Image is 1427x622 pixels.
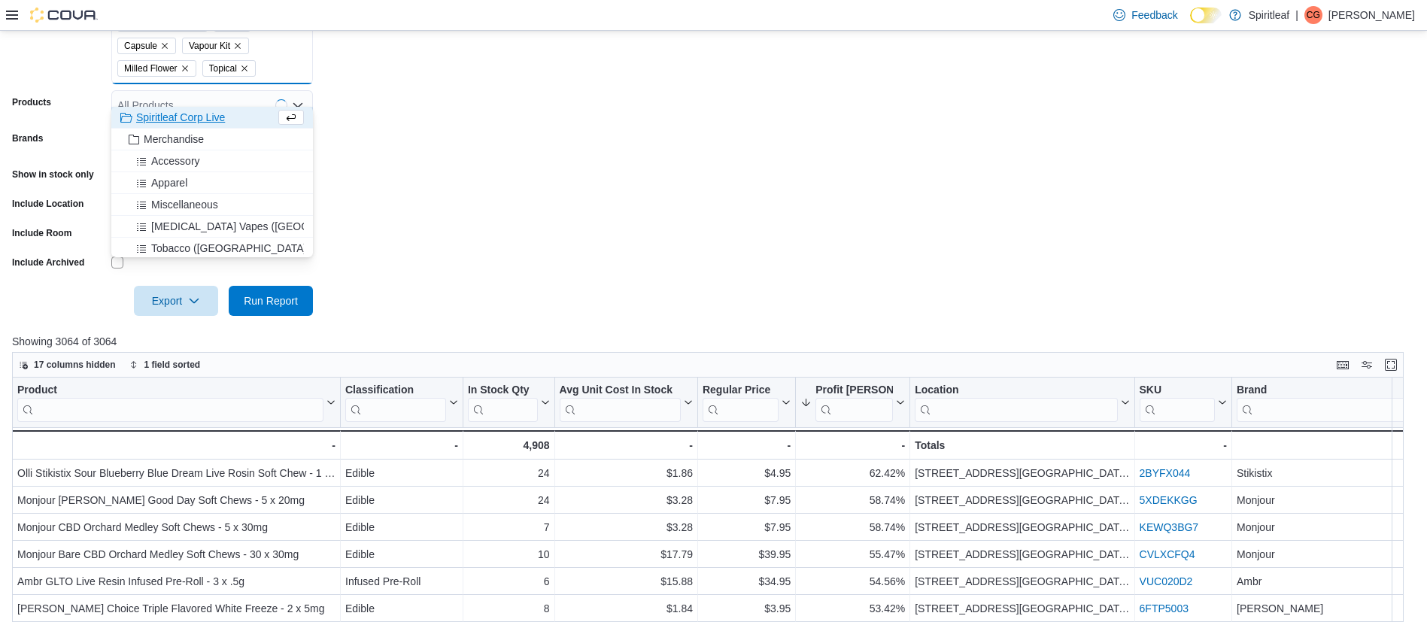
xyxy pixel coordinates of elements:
[560,546,693,564] div: $17.79
[1140,384,1215,398] div: SKU
[111,238,313,259] button: Tobacco ([GEOGRAPHIC_DATA])
[160,41,169,50] button: Remove Capsule from selection in this group
[703,519,791,537] div: $7.95
[345,519,458,537] div: Edible
[1140,436,1227,454] div: -
[134,286,218,316] button: Export
[17,573,335,591] div: Ambr GLTO Live Resin Infused Pre-Roll - 3 x .5g
[915,492,1129,510] div: [STREET_ADDRESS][GEOGRAPHIC_DATA])
[202,60,256,77] span: Topical
[560,384,681,422] div: Avg Unit Cost In Stock
[12,334,1418,349] p: Showing 3064 of 3064
[12,96,51,108] label: Products
[345,492,458,510] div: Edible
[560,384,681,398] div: Avg Unit Cost In Stock
[1131,8,1177,23] span: Feedback
[124,38,157,53] span: Capsule
[915,384,1129,422] button: Location
[345,546,458,564] div: Edible
[12,227,71,239] label: Include Room
[1190,8,1222,23] input: Dark Mode
[915,384,1117,398] div: Location
[292,99,304,111] button: Open list of options
[1140,522,1199,534] a: KEWQ3BG7
[17,600,335,618] div: [PERSON_NAME] Choice Triple Flavored White Freeze - 2 x 5mg
[468,384,538,398] div: In Stock Qty
[143,286,209,316] span: Export
[1140,549,1195,561] a: CVLXCFQ4
[1249,6,1289,24] p: Spiritleaf
[181,64,190,73] button: Remove Milled Flower from selection in this group
[703,600,791,618] div: $3.95
[815,384,893,422] div: Profit Margin (%)
[111,216,313,238] button: [MEDICAL_DATA] Vapes ([GEOGRAPHIC_DATA])
[111,172,313,194] button: Apparel
[1140,468,1191,480] a: 2BYFX044
[468,492,550,510] div: 24
[345,600,458,618] div: Edible
[560,519,693,537] div: $3.28
[111,107,313,129] button: Spiritleaf Corp Live
[1140,495,1198,507] a: 5XDEKKGG
[151,153,200,168] span: Accessory
[703,384,791,422] button: Regular Price
[915,546,1129,564] div: [STREET_ADDRESS][GEOGRAPHIC_DATA])
[800,600,905,618] div: 53.42%
[34,359,116,371] span: 17 columns hidden
[17,384,323,422] div: Product
[703,465,791,483] div: $4.95
[345,465,458,483] div: Edible
[468,384,538,422] div: In Stock Qty
[111,129,313,150] button: Merchandise
[915,600,1129,618] div: [STREET_ADDRESS][GEOGRAPHIC_DATA])
[800,436,905,454] div: -
[703,436,791,454] div: -
[111,150,313,172] button: Accessory
[915,384,1117,422] div: Location
[17,492,335,510] div: Monjour [PERSON_NAME] Good Day Soft Chews - 5 x 20mg
[468,546,550,564] div: 10
[30,8,98,23] img: Cova
[233,41,242,50] button: Remove Vapour Kit from selection in this group
[345,384,458,422] button: Classification
[1382,356,1400,374] button: Enter fullscreen
[800,465,905,483] div: 62.42%
[111,107,313,521] div: Choose from the following options
[17,546,335,564] div: Monjour Bare CBD Orchard Medley Soft Chews - 30 x 30mg
[189,38,230,53] span: Vapour Kit
[468,436,550,454] div: 4,908
[345,573,458,591] div: Infused Pre-Roll
[1190,23,1191,24] span: Dark Mode
[12,198,83,210] label: Include Location
[915,436,1129,454] div: Totals
[117,60,196,77] span: Milled Flower
[1140,603,1189,615] a: 6FTP5003
[136,110,225,125] span: Spiritleaf Corp Live
[800,384,905,422] button: Profit [PERSON_NAME] (%)
[17,519,335,537] div: Monjour CBD Orchard Medley Soft Chews - 5 x 30mg
[12,168,94,181] label: Show in stock only
[800,546,905,564] div: 55.47%
[229,286,313,316] button: Run Report
[1140,384,1215,422] div: SKU URL
[1307,6,1320,24] span: CG
[703,384,779,422] div: Regular Price
[345,384,446,422] div: Classification
[1304,6,1322,24] div: Clayton G
[915,465,1129,483] div: [STREET_ADDRESS][GEOGRAPHIC_DATA])
[1328,6,1415,24] p: [PERSON_NAME]
[560,573,693,591] div: $15.88
[17,465,335,483] div: Olli Stikistix Sour Blueberry Blue Dream Live Rosin Soft Chew - 1 Pack
[111,194,313,216] button: Miscellaneous
[12,256,84,269] label: Include Archived
[240,64,249,73] button: Remove Topical from selection in this group
[345,436,458,454] div: -
[560,492,693,510] div: $3.28
[468,600,550,618] div: 8
[151,241,310,256] span: Tobacco ([GEOGRAPHIC_DATA])
[12,132,43,144] label: Brands
[915,573,1129,591] div: [STREET_ADDRESS][GEOGRAPHIC_DATA])
[144,359,201,371] span: 1 field sorted
[560,600,693,618] div: $1.84
[703,384,779,398] div: Regular Price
